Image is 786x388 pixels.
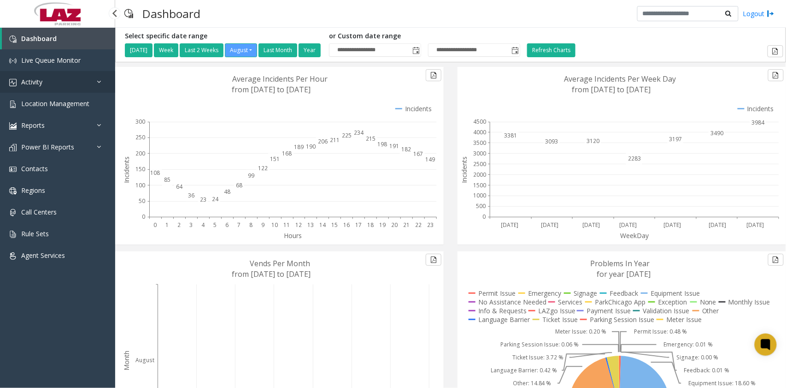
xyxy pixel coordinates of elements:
h5: or Custom date range [329,32,520,40]
text: 24 [212,195,219,203]
span: Rule Sets [21,229,49,238]
img: 'icon' [9,187,17,195]
text: 182 [402,145,411,153]
text: Parking Session Issue: 0.06 % [500,340,579,348]
text: [DATE] [541,221,559,229]
a: Logout [743,9,774,18]
text: 18 [367,221,374,229]
text: Month [122,351,131,370]
text: 15 [331,221,338,229]
button: Export to pdf [768,45,783,57]
text: 168 [282,149,292,157]
span: Contacts [21,164,48,173]
button: August [225,43,257,57]
text: 0 [153,221,157,229]
text: [DATE] [663,221,681,229]
button: Refresh Charts [527,43,575,57]
text: 3381 [504,131,517,139]
text: 4 [201,221,205,229]
button: [DATE] [125,43,153,57]
text: 99 [248,172,254,179]
h3: Dashboard [138,2,205,25]
text: Permit Issue: 0.48 % [634,328,687,335]
img: 'icon' [9,101,17,108]
text: 4500 [473,118,486,125]
text: from [DATE] to [DATE] [232,269,311,279]
text: 14 [319,221,326,229]
span: Call Centers [21,208,57,216]
text: 68 [236,181,242,189]
img: 'icon' [9,231,17,238]
text: Hours [284,231,302,240]
text: 2500 [473,160,486,168]
text: 85 [164,176,170,184]
text: 3093 [546,137,558,145]
text: 300 [135,118,145,125]
text: Incidents [460,156,469,183]
text: 122 [258,164,268,172]
text: 1500 [473,181,486,189]
text: [DATE] [746,221,764,229]
span: Agent Services [21,251,65,260]
text: Incidents [122,156,131,183]
span: Reports [21,121,45,130]
text: 9 [261,221,264,229]
text: 3500 [473,139,486,147]
text: 2000 [473,171,486,179]
span: Regions [21,186,45,195]
text: 190 [306,143,316,150]
button: Export to pdf [768,69,784,81]
text: 13 [307,221,314,229]
img: 'icon' [9,209,17,216]
text: Average Incidents Per Week Day [564,74,676,84]
text: 8 [249,221,252,229]
text: 100 [135,181,145,189]
text: 6 [225,221,229,229]
button: Export to pdf [426,254,441,266]
text: WeekDay [621,231,650,240]
img: 'icon' [9,79,17,86]
img: 'icon' [9,57,17,65]
text: Feedback: 0.01 % [684,366,730,374]
text: 3984 [752,119,765,126]
span: Power BI Reports [21,143,74,151]
text: [DATE] [709,221,727,229]
text: 3120 [587,137,599,145]
text: 191 [390,143,399,150]
img: 'icon' [9,36,17,43]
text: 12 [295,221,302,229]
text: 3490 [710,129,723,137]
img: 'icon' [9,144,17,151]
text: [DATE] [619,221,637,229]
text: 21 [403,221,410,229]
text: 200 [135,149,145,157]
text: 3 [189,221,193,229]
text: 151 [270,155,280,163]
text: Emergency: 0.01 % [664,340,713,348]
text: 206 [318,137,328,145]
text: 225 [342,131,352,139]
text: Average Incidents Per Hour [233,74,328,84]
text: 198 [378,140,387,148]
text: 1000 [473,192,486,200]
span: Activity [21,78,42,86]
button: Week [154,43,178,57]
text: 149 [426,155,435,163]
text: 1 [165,221,169,229]
text: 20 [391,221,398,229]
text: August [135,357,154,364]
text: Meter Issue: 0.20 % [555,328,606,335]
img: 'icon' [9,166,17,173]
text: 11 [284,221,290,229]
text: Ticket Issue: 3.72 % [513,353,564,361]
text: 23 [200,196,206,203]
text: 234 [354,129,364,137]
text: 64 [176,183,183,191]
text: 0 [482,213,486,221]
text: [DATE] [501,221,518,229]
text: 36 [188,191,194,199]
img: 'icon' [9,252,17,260]
text: 215 [366,135,375,143]
span: Toggle popup [411,44,421,57]
text: 167 [414,150,423,158]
